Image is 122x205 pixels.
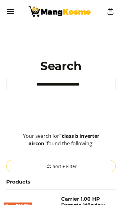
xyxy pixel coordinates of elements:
[29,133,99,147] strong: "class b inverter aircon"
[29,6,91,17] img: Search: 27 results found for &quot;class b inverter aircon&quot; | Mang Kosme
[109,11,112,13] span: 0
[6,59,116,73] h1: Search
[45,163,77,170] span: Sort + Filter
[6,179,116,185] h4: Products
[6,160,116,172] summary: Sort + Filter
[9,132,113,154] p: Your search for found the following:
